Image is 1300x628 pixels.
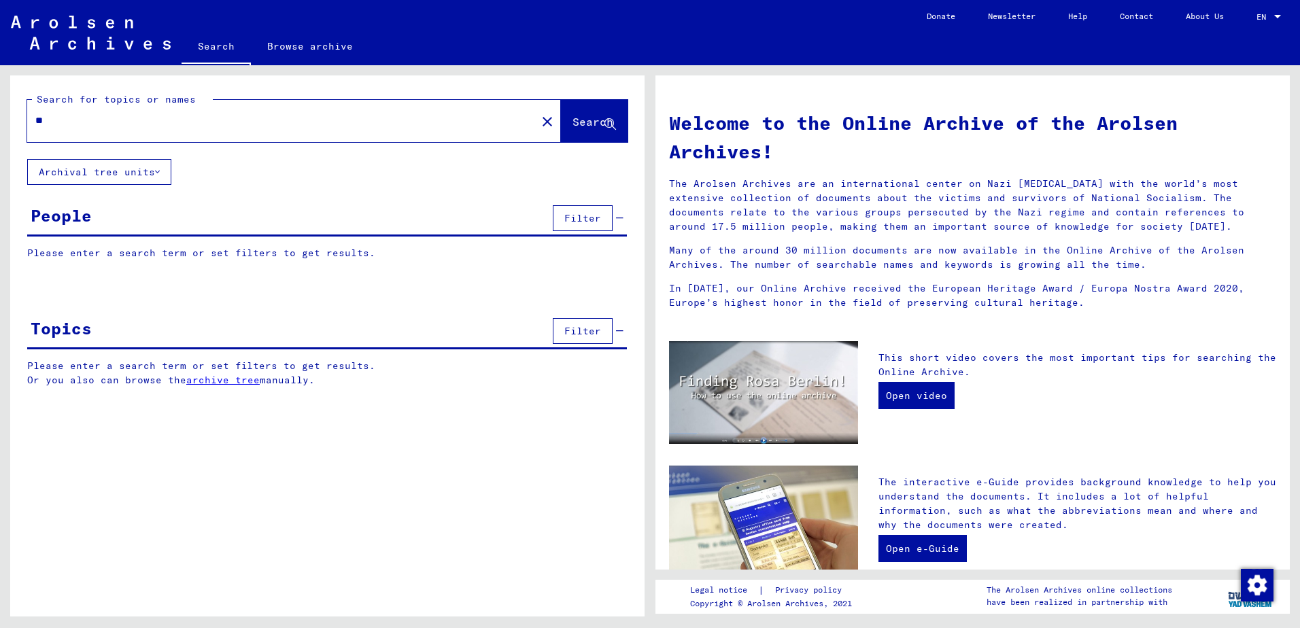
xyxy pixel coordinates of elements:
[186,374,260,386] a: archive tree
[690,583,858,597] div: |
[764,583,858,597] a: Privacy policy
[572,115,613,128] span: Search
[669,281,1276,310] p: In [DATE], our Online Archive received the European Heritage Award / Europa Nostra Award 2020, Eu...
[37,93,196,105] mat-label: Search for topics or names
[669,177,1276,234] p: The Arolsen Archives are an international center on Nazi [MEDICAL_DATA] with the world’s most ext...
[27,359,628,387] p: Please enter a search term or set filters to get results. Or you also can browse the manually.
[690,597,858,610] p: Copyright © Arolsen Archives, 2021
[669,109,1276,166] h1: Welcome to the Online Archive of the Arolsen Archives!
[182,30,251,65] a: Search
[564,325,601,337] span: Filter
[1225,579,1276,613] img: yv_logo.png
[669,243,1276,272] p: Many of the around 30 million documents are now available in the Online Archive of the Arolsen Ar...
[690,583,758,597] a: Legal notice
[564,212,601,224] span: Filter
[534,107,561,135] button: Clear
[539,114,555,130] mat-icon: close
[1241,569,1273,601] img: Zustimmung ändern
[561,100,628,142] button: Search
[31,316,92,341] div: Topics
[669,341,858,444] img: video.jpg
[553,318,613,344] button: Filter
[31,203,92,228] div: People
[27,246,627,260] p: Please enter a search term or set filters to get results.
[669,466,858,591] img: eguide.jpg
[1256,12,1266,22] mat-select-trigger: EN
[251,30,369,63] a: Browse archive
[878,475,1276,532] p: The interactive e-Guide provides background knowledge to help you understand the documents. It in...
[11,16,171,50] img: Arolsen_neg.svg
[27,159,171,185] button: Archival tree units
[987,584,1172,596] p: The Arolsen Archives online collections
[878,535,967,562] a: Open e-Guide
[987,596,1172,608] p: have been realized in partnership with
[878,382,955,409] a: Open video
[878,351,1276,379] p: This short video covers the most important tips for searching the Online Archive.
[553,205,613,231] button: Filter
